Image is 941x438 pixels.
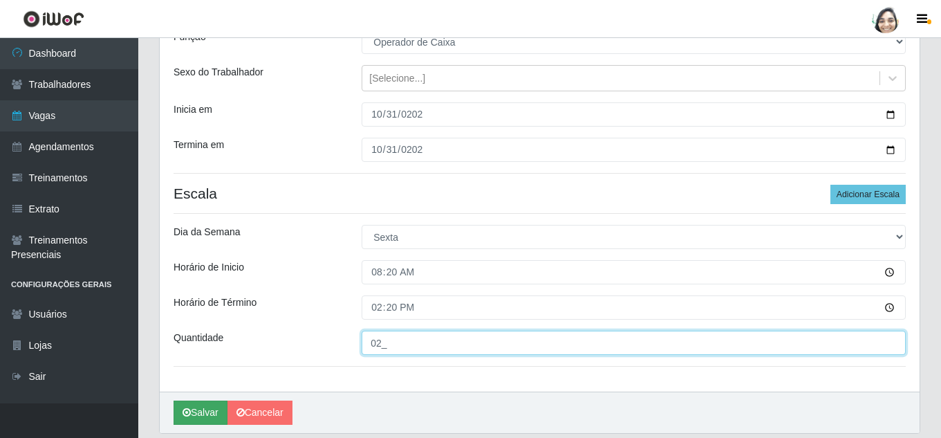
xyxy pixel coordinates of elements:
[174,138,224,152] label: Termina em
[174,331,223,345] label: Quantidade
[174,102,212,117] label: Inicia em
[174,260,244,275] label: Horário de Inicio
[174,225,241,239] label: Dia da Semana
[830,185,906,204] button: Adicionar Escala
[174,295,257,310] label: Horário de Término
[174,185,906,202] h4: Escala
[174,401,227,425] button: Salvar
[369,71,425,86] div: [Selecione...]
[23,10,84,28] img: CoreUI Logo
[362,138,906,162] input: 00/00/0000
[362,331,906,355] input: Informe a quantidade...
[362,102,906,127] input: 00/00/0000
[227,401,292,425] a: Cancelar
[362,295,906,320] input: 00:00
[174,65,263,80] label: Sexo do Trabalhador
[362,260,906,284] input: 00:00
